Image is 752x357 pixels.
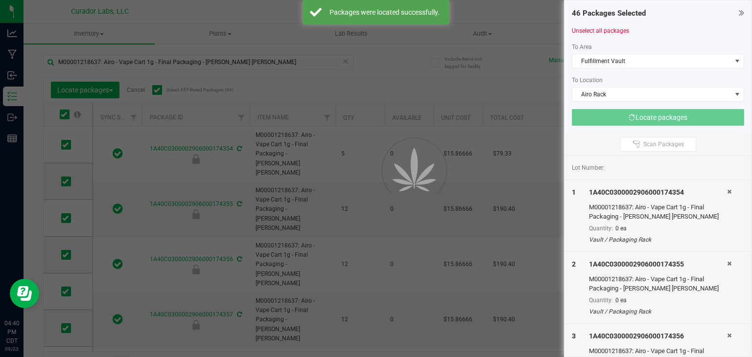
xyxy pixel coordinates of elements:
[572,44,592,50] span: To Area
[572,260,576,268] span: 2
[589,187,727,198] div: 1A40C0300002906000174354
[10,279,39,308] iframe: Resource center
[572,109,744,126] button: Locate packages
[572,88,731,101] span: Airo Rack
[615,297,627,304] span: 0 ea
[589,331,727,341] div: 1A40C0300002906000174356
[615,225,627,232] span: 0 ea
[589,235,727,244] div: Vault / Packaging Rack
[589,202,727,222] div: M00001218637: Airo - Vape Cart 1g - Final Packaging - [PERSON_NAME] [PERSON_NAME]
[620,137,696,152] button: Scan Packages
[589,307,727,316] div: Vault / Packaging Rack
[572,163,605,172] span: Lot Number:
[572,54,731,68] span: Fulfillment Vault
[572,188,576,196] span: 1
[589,274,727,293] div: M00001218637: Airo - Vape Cart 1g - Final Packaging - [PERSON_NAME] [PERSON_NAME]
[572,77,603,84] span: To Location
[643,140,684,148] span: Scan Packages
[327,7,442,17] div: Packages were located successfully.
[589,259,727,269] div: 1A40C0300002906000174355
[572,27,629,34] a: Unselect all packages
[572,332,576,340] span: 3
[589,297,613,304] span: Quantity:
[589,225,613,232] span: Quantity:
